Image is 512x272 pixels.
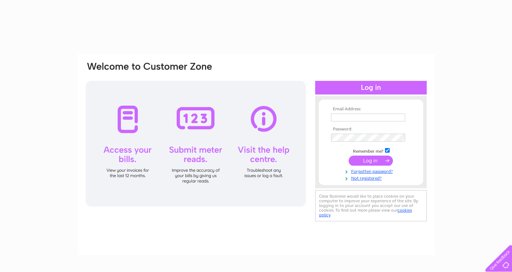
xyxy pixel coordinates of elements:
[331,174,413,181] a: Not registered?
[329,107,413,112] th: Email Address:
[349,156,393,166] input: Submit
[329,127,413,132] th: Password:
[329,147,413,154] td: Remember me?
[319,208,412,217] a: cookies policy
[315,190,427,221] div: Clear Business would like to place cookies on your computer to improve your experience of the sit...
[331,167,413,174] a: Forgotten password?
